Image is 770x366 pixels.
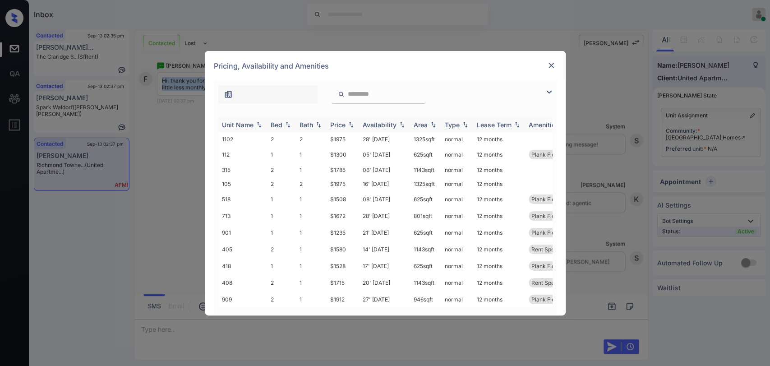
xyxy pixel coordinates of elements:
td: 1 [296,274,327,291]
td: normal [441,163,473,177]
div: Bath [300,121,313,129]
td: 713 [218,208,267,224]
div: Bed [271,121,282,129]
span: Plank Flooring [531,151,568,158]
td: normal [441,177,473,191]
td: 1 [296,146,327,163]
div: Price [330,121,346,129]
div: Unit Name [222,121,254,129]
td: $1580 [327,241,359,258]
img: close [547,61,556,70]
div: Type [445,121,460,129]
td: 12 months [473,163,525,177]
span: Plank Flooring [531,296,568,303]
td: 1 [267,208,296,224]
td: normal [441,241,473,258]
td: 1325 sqft [410,177,441,191]
img: icon-zuma [338,90,345,98]
img: sorting [397,121,406,128]
span: Plank Flooring [531,213,568,219]
td: 1 [296,163,327,177]
td: normal [441,146,473,163]
img: sorting [346,121,355,128]
div: Pricing, Availability and Amenities [205,51,566,81]
td: $1235 [327,224,359,241]
img: sorting [314,121,323,128]
img: sorting [254,121,263,128]
td: 1 [296,241,327,258]
td: 1 [296,291,327,308]
td: $1975 [327,132,359,146]
td: 28' [DATE] [359,132,410,146]
td: 2 [267,132,296,146]
td: normal [441,274,473,291]
td: 1 [267,224,296,241]
td: 625 sqft [410,146,441,163]
img: sorting [512,121,521,128]
td: 1 [267,146,296,163]
td: 12 months [473,208,525,224]
td: 315 [218,163,267,177]
td: 08' [DATE] [359,191,410,208]
td: 1102 [218,132,267,146]
div: Lease Term [477,121,512,129]
td: $1508 [327,191,359,208]
td: 2 [267,177,296,191]
td: $1975 [327,177,359,191]
td: 625 sqft [410,258,441,274]
td: normal [441,191,473,208]
td: normal [441,291,473,308]
td: 1325 sqft [410,132,441,146]
td: 1 [267,258,296,274]
td: 14' [DATE] [359,241,410,258]
td: 105 [218,177,267,191]
td: 625 sqft [410,191,441,208]
img: sorting [429,121,438,128]
div: Area [414,121,428,129]
td: 28' [DATE] [359,208,410,224]
td: 2 [296,177,327,191]
td: 12 months [473,132,525,146]
div: Availability [363,121,397,129]
td: 2 [296,132,327,146]
td: normal [441,208,473,224]
td: 1143 sqft [410,163,441,177]
td: 12 months [473,291,525,308]
div: Amenities [529,121,559,129]
td: 2 [267,241,296,258]
td: 1143 sqft [410,241,441,258]
td: 27' [DATE] [359,291,410,308]
td: 17' [DATE] [359,258,410,274]
td: 21' [DATE] [359,224,410,241]
td: $1715 [327,274,359,291]
td: 2 [267,291,296,308]
td: 06' [DATE] [359,163,410,177]
td: 2 [267,163,296,177]
td: $1300 [327,146,359,163]
td: $1912 [327,291,359,308]
td: 20' [DATE] [359,274,410,291]
td: normal [441,224,473,241]
td: 1143 sqft [410,274,441,291]
td: $1672 [327,208,359,224]
td: $1785 [327,163,359,177]
td: 408 [218,274,267,291]
td: 12 months [473,274,525,291]
span: Plank Flooring [531,263,568,269]
td: 801 sqft [410,208,441,224]
img: icon-zuma [224,90,233,99]
td: 12 months [473,258,525,274]
td: 1 [267,191,296,208]
td: 418 [218,258,267,274]
td: 05' [DATE] [359,146,410,163]
td: 1 [296,208,327,224]
td: 901 [218,224,267,241]
td: 405 [218,241,267,258]
td: 946 sqft [410,291,441,308]
span: Plank Flooring [531,196,568,203]
td: 12 months [473,177,525,191]
td: 518 [218,191,267,208]
td: 16' [DATE] [359,177,410,191]
td: 909 [218,291,267,308]
img: sorting [461,121,470,128]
